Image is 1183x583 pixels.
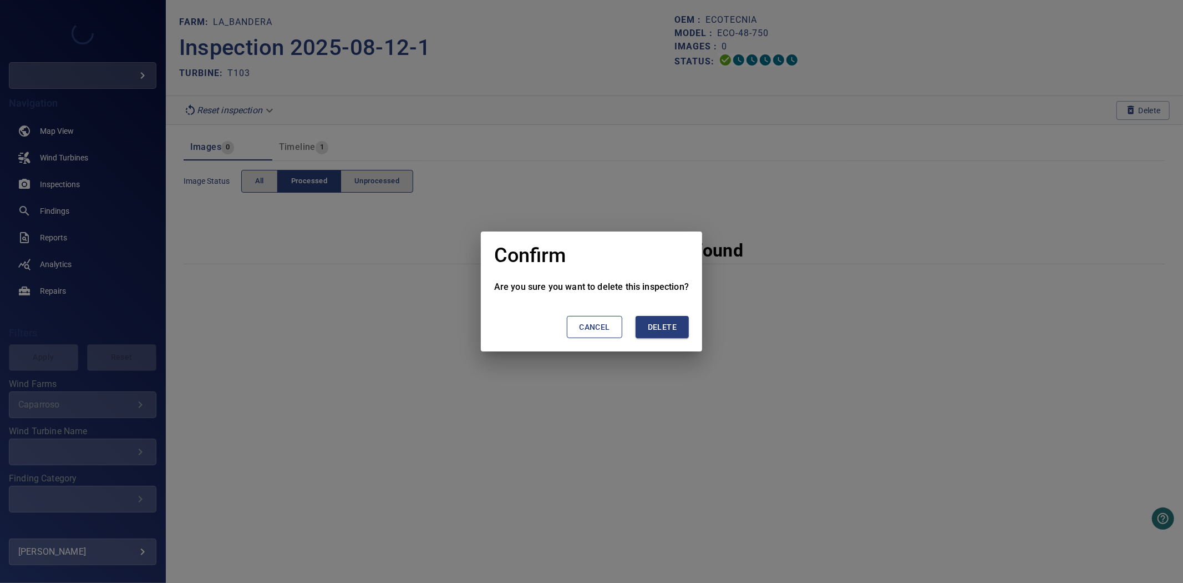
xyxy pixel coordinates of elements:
button: Cancel [567,316,622,339]
p: Are you sure you want to delete this inspection? [494,280,689,294]
h1: Confirm [494,245,566,267]
span: Cancel [579,320,610,334]
button: Delete [636,316,689,339]
span: Delete [648,320,677,334]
